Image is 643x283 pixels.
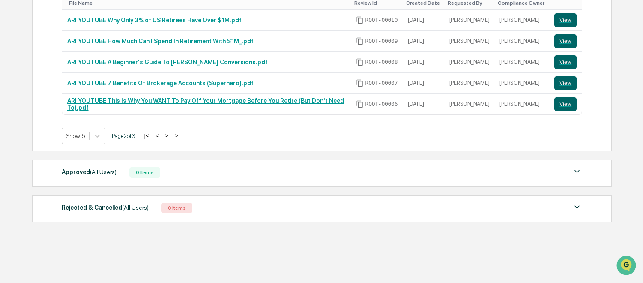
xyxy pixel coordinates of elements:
span: (All Users) [122,204,149,211]
span: Data Lookup [17,124,54,133]
a: ARI YOUTUBE This Is Why You WANT To Pay Off Your Mortgage Before You Retire (But Don't Need To).pdf [67,97,344,111]
button: View [554,55,577,69]
button: View [554,34,577,48]
button: >| [172,132,182,139]
td: [PERSON_NAME] [494,10,549,31]
div: We're available if you need us! [29,74,108,81]
span: ROOT-00009 [365,38,398,45]
span: Page 2 of 3 [112,132,135,139]
div: Rejected & Cancelled [62,202,149,213]
button: < [153,132,161,139]
span: ROOT-00010 [365,17,398,24]
div: 0 Items [129,167,160,178]
td: [PERSON_NAME] [444,73,495,94]
td: [DATE] [403,10,444,31]
div: 🔎 [9,125,15,132]
a: 🗄️Attestations [59,105,110,120]
div: 🗄️ [62,109,69,116]
td: [DATE] [403,52,444,73]
span: (All Users) [90,169,117,175]
span: ROOT-00007 [365,80,398,87]
span: Copy Id [356,100,364,108]
button: View [554,13,577,27]
a: ARI YOUTUBE Why Only 3% of US Retirees Have Over $1M.pdf [67,17,242,24]
span: Copy Id [356,16,364,24]
td: [DATE] [403,31,444,52]
div: 0 Items [161,203,192,213]
button: View [554,76,577,90]
img: caret [572,202,582,212]
span: Attestations [71,108,106,117]
td: [PERSON_NAME] [494,52,549,73]
a: Powered byPylon [60,145,104,152]
span: Preclearance [17,108,55,117]
a: ARI YOUTUBE A Beginner's Guide To [PERSON_NAME] Conversions.pdf [67,59,268,66]
td: [PERSON_NAME] [444,31,495,52]
a: 🖐️Preclearance [5,105,59,120]
div: Approved [62,166,117,178]
td: [PERSON_NAME] [494,94,549,114]
span: Copy Id [356,37,364,45]
button: |< [142,132,152,139]
span: ROOT-00006 [365,101,398,108]
img: 1746055101610-c473b297-6a78-478c-a979-82029cc54cd1 [9,66,24,81]
td: [PERSON_NAME] [494,73,549,94]
span: Copy Id [356,58,364,66]
button: > [163,132,171,139]
button: View [554,97,577,111]
div: 🖐️ [9,109,15,116]
a: ARI YOUTUBE 7 Benefits Of Brokerage Accounts (Superhero).pdf [67,80,254,87]
td: [PERSON_NAME] [444,52,495,73]
td: [DATE] [403,73,444,94]
td: [PERSON_NAME] [494,31,549,52]
a: 🔎Data Lookup [5,121,57,136]
a: ARI YOUTUBE How Much Can I Spend In Retirement With $1M_.pdf [67,38,254,45]
span: Copy Id [356,79,364,87]
div: Start new chat [29,66,141,74]
p: How can we help? [9,18,156,32]
span: ROOT-00008 [365,59,398,66]
iframe: Open customer support [616,255,639,278]
img: caret [572,166,582,177]
td: [DATE] [403,94,444,114]
button: Start new chat [146,68,156,78]
td: [PERSON_NAME] [444,10,495,31]
span: Pylon [85,145,104,152]
td: [PERSON_NAME] [444,94,495,114]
